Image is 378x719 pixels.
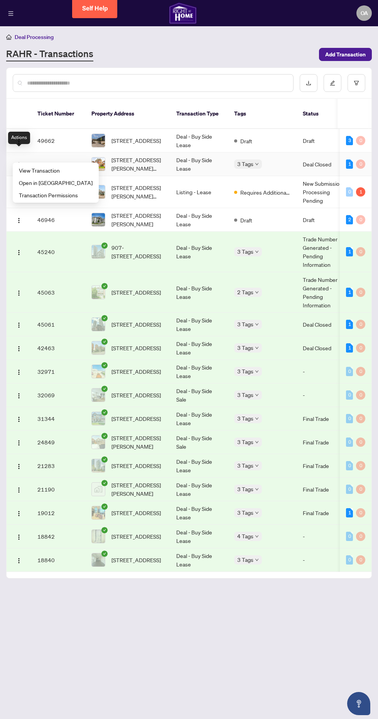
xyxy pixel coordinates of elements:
span: Draft [240,216,252,224]
img: Logo [16,249,22,256]
div: 1 [346,288,353,297]
button: Logo [13,554,25,566]
td: 48977 [31,153,85,176]
span: check-circle [101,409,108,415]
div: 0 [356,136,365,145]
span: [STREET_ADDRESS][PERSON_NAME] [111,434,164,451]
div: Actions [8,132,30,144]
div: 0 [356,555,365,565]
span: check-circle [101,480,108,486]
span: down [255,440,259,444]
span: down [255,162,259,166]
span: [STREET_ADDRESS] [111,532,161,541]
img: Logo [16,510,22,517]
td: 49662 [31,129,85,153]
span: 3 Tags [237,485,253,493]
div: 0 [346,461,353,470]
td: Deal - Buy Side Lease [170,407,228,431]
td: 45061 [31,313,85,336]
span: check-circle [101,551,108,557]
span: [STREET_ADDRESS] [111,367,161,376]
img: Logo [16,463,22,470]
button: Add Transaction [319,48,372,61]
img: thumbnail-img [92,213,105,226]
td: 19012 [31,501,85,525]
span: down [255,558,259,562]
span: down [255,393,259,397]
td: Final Trade [297,407,354,431]
td: Deal - Buy Side Lease [170,501,228,525]
div: 0 [356,367,365,376]
td: Final Trade [297,478,354,501]
span: 3 Tags [237,320,253,329]
img: thumbnail-img [92,459,105,472]
span: edit [330,80,335,86]
div: 0 [346,485,353,494]
div: 0 [346,555,353,565]
td: 45240 [31,232,85,272]
img: Logo [16,346,22,352]
span: [STREET_ADDRESS] [111,288,161,297]
td: 24849 [31,431,85,454]
td: Final Trade [297,454,354,478]
th: Ticket Number [31,99,85,129]
td: Deal - Buy Side Lease [170,336,228,360]
span: filter [354,80,359,86]
div: 0 [356,320,365,329]
button: Logo [13,389,25,401]
td: Deal - Buy Side Lease [170,478,228,501]
div: 0 [346,367,353,376]
img: logo [169,2,197,24]
div: 0 [356,438,365,447]
img: thumbnail-img [92,365,105,378]
button: Logo [13,460,25,472]
span: check-circle [101,362,108,368]
td: 32069 [31,383,85,407]
td: Deal - Buy Side Lease [170,548,228,572]
span: 3 Tags [237,461,253,470]
span: View Transaction [19,166,93,175]
span: 3 Tags [237,247,253,256]
span: Draft [240,137,252,145]
img: Logo [16,558,22,564]
img: Logo [16,534,22,540]
span: [STREET_ADDRESS] [111,136,161,145]
div: 0 [346,438,353,447]
td: Draft [297,129,354,153]
th: Tags [228,99,297,129]
span: 3 Tags [237,414,253,423]
img: thumbnail-img [92,158,105,171]
div: 1 [346,343,353,353]
td: Deal - Buy Side Lease [170,525,228,548]
td: - [297,525,354,548]
span: check-circle [101,315,108,321]
td: Trade Number Generated - Pending Information [297,232,354,272]
span: Requires Additional Docs [240,188,290,197]
img: Logo [16,487,22,493]
button: Logo [13,365,25,378]
span: [STREET_ADDRESS] [111,556,161,564]
button: download [300,74,317,92]
button: Open asap [347,692,370,715]
td: 45063 [31,272,85,313]
span: down [255,464,259,468]
img: thumbnail-img [92,530,105,543]
img: Logo [16,369,22,375]
td: 21283 [31,454,85,478]
a: RAHR - Transactions [6,47,93,61]
img: Logo [16,393,22,399]
th: Transaction Type [170,99,228,129]
td: - [297,383,354,407]
button: Logo [13,530,25,543]
td: Final Trade [297,501,354,525]
span: Open in [GEOGRAPHIC_DATA] [19,178,93,187]
img: Logo [16,162,22,168]
div: 1 [346,508,353,517]
span: 4 Tags [237,532,253,541]
span: Self Help [82,5,108,12]
td: 46946 [31,208,85,232]
img: thumbnail-img [92,341,105,354]
img: thumbnail-img [92,318,105,331]
button: Logo [13,286,25,298]
img: Logo [16,217,22,224]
